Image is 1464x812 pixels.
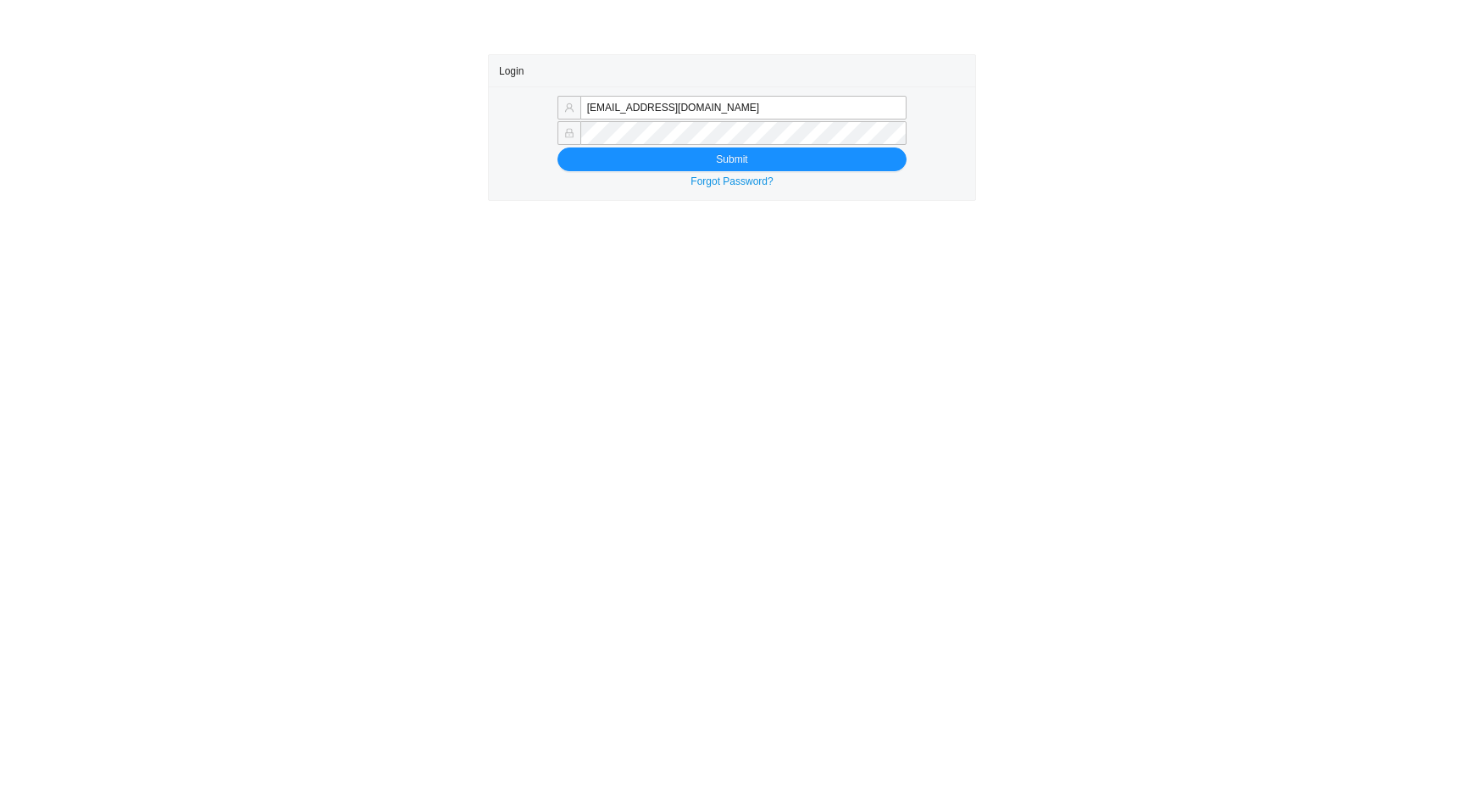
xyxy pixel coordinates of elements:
span: Submit [716,151,747,168]
button: Submit [557,147,907,171]
span: user [564,103,574,113]
input: Email [580,96,907,120]
div: Login [499,55,965,86]
span: lock [564,128,574,138]
a: Forgot Password? [690,175,773,187]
